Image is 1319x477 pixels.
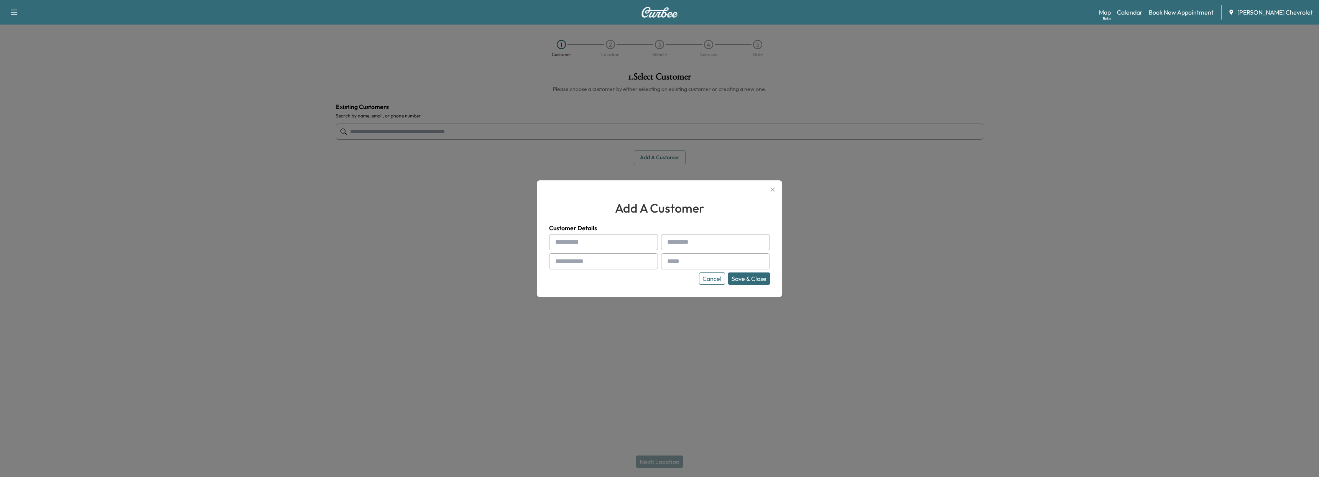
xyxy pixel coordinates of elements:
[1117,8,1143,17] a: Calendar
[728,272,770,285] button: Save & Close
[1237,8,1313,17] span: [PERSON_NAME] Chevrolet
[699,272,725,285] button: Cancel
[1103,16,1111,21] div: Beta
[1149,8,1214,17] a: Book New Appointment
[549,199,770,217] h2: add a customer
[549,223,770,233] h4: Customer Details
[641,7,678,18] img: Curbee Logo
[1099,8,1111,17] a: MapBeta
